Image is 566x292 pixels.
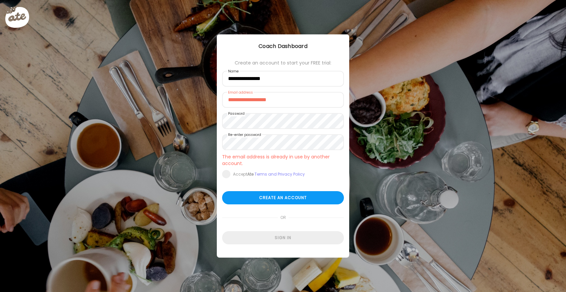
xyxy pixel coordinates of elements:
div: Create an account to start your FREE trial: [222,60,344,65]
div: Sign in [222,231,344,244]
label: Re-enter password [227,132,262,138]
a: Terms and Privacy Policy [255,171,305,177]
div: Coach Dashboard [217,42,349,50]
label: Email address [227,90,254,95]
div: The email address is already in use by another account. [222,153,344,167]
div: Create an account [222,191,344,204]
b: Ate [247,171,254,177]
label: Password [227,111,245,116]
div: Accept [233,172,305,177]
span: or [278,211,289,224]
label: Name [227,69,239,74]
